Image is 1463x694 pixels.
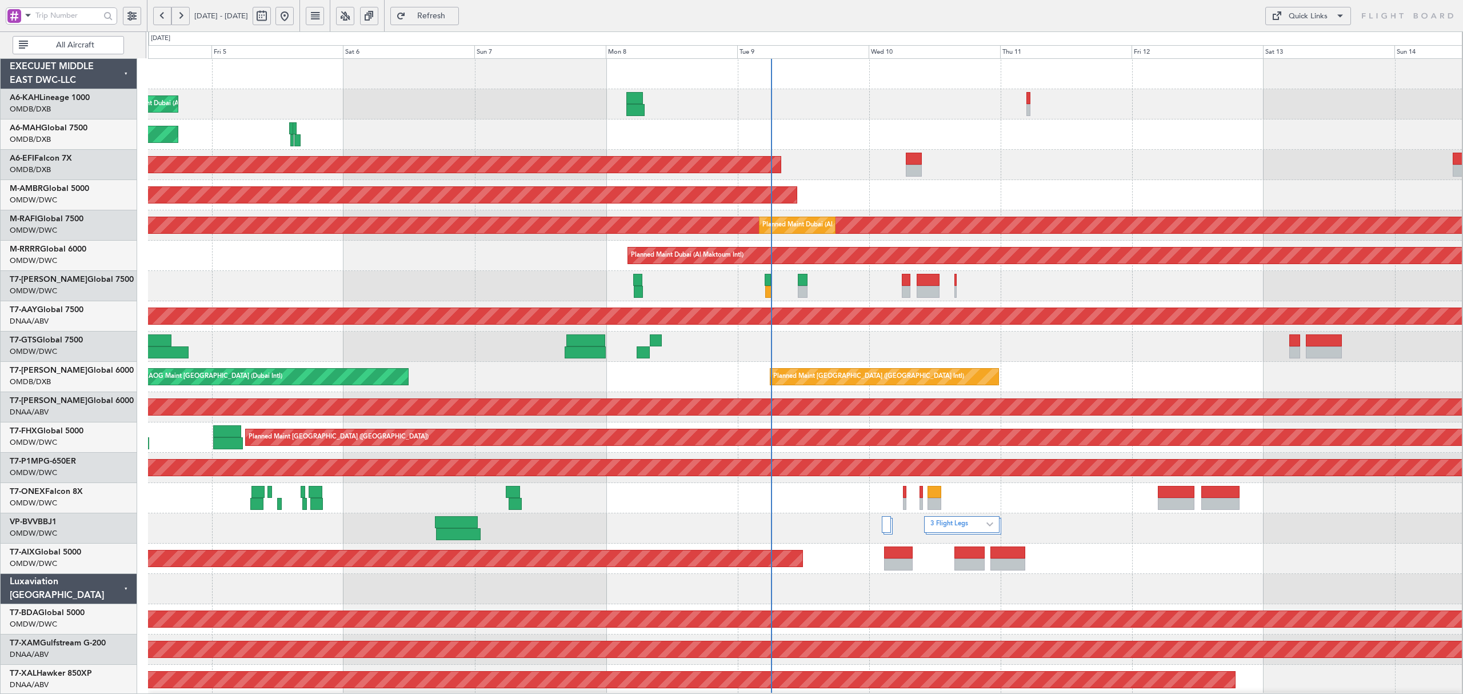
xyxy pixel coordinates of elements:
a: T7-GTSGlobal 7500 [10,336,83,344]
a: VP-BVVBBJ1 [10,518,57,526]
a: DNAA/ABV [10,407,49,417]
span: T7-[PERSON_NAME] [10,366,87,374]
span: T7-[PERSON_NAME] [10,276,87,284]
div: Planned Maint [GEOGRAPHIC_DATA] ([GEOGRAPHIC_DATA] Intl) [773,368,964,385]
div: AOG Maint [GEOGRAPHIC_DATA] (Dubai Intl) [149,368,282,385]
span: A6-EFI [10,154,34,162]
div: Fri 5 [211,45,343,59]
a: OMDW/DWC [10,619,57,629]
span: T7-P1MP [10,457,43,465]
a: OMDW/DWC [10,528,57,539]
span: Refresh [408,12,455,20]
a: DNAA/ABV [10,680,49,690]
a: T7-AIXGlobal 5000 [10,548,81,556]
div: Quick Links [1289,11,1328,22]
div: Tue 9 [737,45,869,59]
img: arrow-gray.svg [986,522,993,527]
a: OMDW/DWC [10,437,57,448]
div: Thu 11 [1000,45,1132,59]
div: Wed 10 [869,45,1000,59]
div: Planned Maint Dubai (Al Maktoum Intl) [631,247,744,264]
span: T7-ONEX [10,488,45,496]
span: T7-XAL [10,669,37,677]
div: Sat 6 [343,45,474,59]
a: T7-[PERSON_NAME]Global 6000 [10,397,134,405]
a: T7-AAYGlobal 7500 [10,306,83,314]
div: Planned Maint [GEOGRAPHIC_DATA] ([GEOGRAPHIC_DATA]) [249,429,429,446]
a: T7-FHXGlobal 5000 [10,427,83,435]
a: A6-KAHLineage 1000 [10,94,90,102]
span: M-RRRR [10,245,40,253]
span: M-RAFI [10,215,37,223]
span: T7-BDA [10,609,38,617]
a: M-RAFIGlobal 7500 [10,215,83,223]
span: T7-XAM [10,639,40,647]
a: OMDW/DWC [10,559,57,569]
a: OMDW/DWC [10,286,57,296]
a: A6-EFIFalcon 7X [10,154,72,162]
a: OMDB/DXB [10,377,51,387]
span: A6-KAH [10,94,39,102]
span: VP-BVV [10,518,38,526]
a: OMDW/DWC [10,468,57,478]
label: 3 Flight Legs [930,520,986,529]
a: OMDW/DWC [10,346,57,357]
div: Sun 7 [474,45,606,59]
a: T7-P1MPG-650ER [10,457,76,465]
a: OMDW/DWC [10,195,57,205]
input: Trip Number [35,7,100,24]
span: T7-AIX [10,548,35,556]
a: M-AMBRGlobal 5000 [10,185,89,193]
div: Planned Maint Dubai (Al Maktoum Intl) [110,95,223,113]
a: OMDB/DXB [10,104,51,114]
button: All Aircraft [13,36,124,54]
div: Mon 8 [606,45,737,59]
a: T7-ONEXFalcon 8X [10,488,83,496]
div: [DATE] [151,34,170,43]
span: [DATE] - [DATE] [194,11,248,21]
span: T7-FHX [10,427,37,435]
span: M-AMBR [10,185,43,193]
span: All Aircraft [30,41,120,49]
a: DNAA/ABV [10,316,49,326]
span: T7-[PERSON_NAME] [10,397,87,405]
a: OMDW/DWC [10,225,57,236]
a: OMDW/DWC [10,498,57,508]
div: Sat 13 [1263,45,1394,59]
a: OMDB/DXB [10,134,51,145]
a: OMDB/DXB [10,165,51,175]
button: Refresh [390,7,459,25]
a: T7-BDAGlobal 5000 [10,609,85,617]
div: Fri 12 [1132,45,1263,59]
span: T7-AAY [10,306,37,314]
a: T7-[PERSON_NAME]Global 6000 [10,366,134,374]
a: M-RRRRGlobal 6000 [10,245,86,253]
a: T7-[PERSON_NAME]Global 7500 [10,276,134,284]
a: T7-XAMGulfstream G-200 [10,639,106,647]
span: T7-GTS [10,336,37,344]
a: T7-XALHawker 850XP [10,669,92,677]
button: Quick Links [1265,7,1351,25]
a: DNAA/ABV [10,649,49,660]
a: A6-MAHGlobal 7500 [10,124,87,132]
span: A6-MAH [10,124,41,132]
a: OMDW/DWC [10,256,57,266]
div: Planned Maint Dubai (Al Maktoum Intl) [762,217,875,234]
